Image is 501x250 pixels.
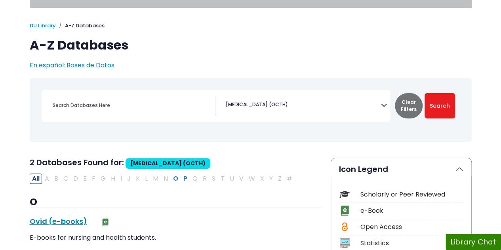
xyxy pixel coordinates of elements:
[339,189,350,200] img: Icon Scholarly or Peer Reviewed
[181,174,190,184] button: Filter Results P
[30,38,472,53] h1: A-Z Databases
[30,174,42,184] button: All
[30,78,472,142] nav: Search filters
[30,22,56,29] a: DU Library
[30,22,472,30] nav: breadcrumb
[30,174,295,183] div: Alpha-list to filter by first letter of database name
[395,93,423,118] button: Clear Filters
[171,174,181,184] button: Filter Results O
[223,101,288,108] li: Occupational Therapy (OCTH)
[360,190,463,199] div: Scholarly or Peer Reviewed
[446,234,501,250] button: Library Chat
[30,197,321,208] h3: O
[56,22,105,30] li: A-Z Databases
[425,93,455,118] button: Submit for Search Results
[360,206,463,216] div: e-Book
[30,157,124,168] span: 2 Databases Found for:
[30,216,87,226] a: Ovid (e-books)
[339,238,350,248] img: Icon Statistics
[101,218,109,226] img: e-Book
[226,101,288,108] span: [MEDICAL_DATA] (OCTH)
[48,99,215,111] input: Search database by title or keyword
[340,221,350,232] img: Icon Open Access
[126,158,210,169] span: [MEDICAL_DATA] (OCTH)
[339,205,350,216] img: Icon e-Book
[360,239,463,248] div: Statistics
[331,158,471,180] button: Icon Legend
[30,233,321,242] p: E-books for nursing and health students.
[290,103,293,109] textarea: Search
[360,222,463,232] div: Open Access
[30,61,114,70] a: En español: Bases de Datos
